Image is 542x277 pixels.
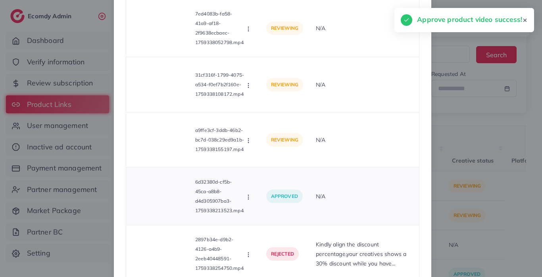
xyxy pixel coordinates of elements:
p: reviewing [266,78,303,91]
p: approved [266,190,303,203]
p: N/A [316,192,413,201]
p: 6d32380d-cf5b-45ca-a8b8-d4d305907ba3-1759338213523.mp4 [195,177,245,215]
p: N/A [316,23,413,33]
p: 7ed4083b-fa58-41a9-af18-2f9638ecbaec-1759338052798.mp4 [195,9,245,47]
p: 2897b34e-d9b2-4126-a4b9-2eeb40448591-1759338254750.mp4 [195,235,245,273]
p: reviewing [266,21,303,35]
p: Kindly align the discount percentage,your creatives shows a 30% discount while you have mentioned... [316,240,413,268]
p: a9ffe3cf-3ddb-46b2-bc7d-038c29ed9a1b-1759338155197.mp4 [195,126,245,154]
p: reviewing [266,133,303,147]
h5: Approve product video success! [417,14,522,25]
p: 31cf316f-1799-4075-a534-f0ef7b2f160e-1759338108172.mp4 [195,70,245,99]
p: rejected [266,247,299,261]
p: N/A [316,135,413,145]
p: N/A [316,80,413,89]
